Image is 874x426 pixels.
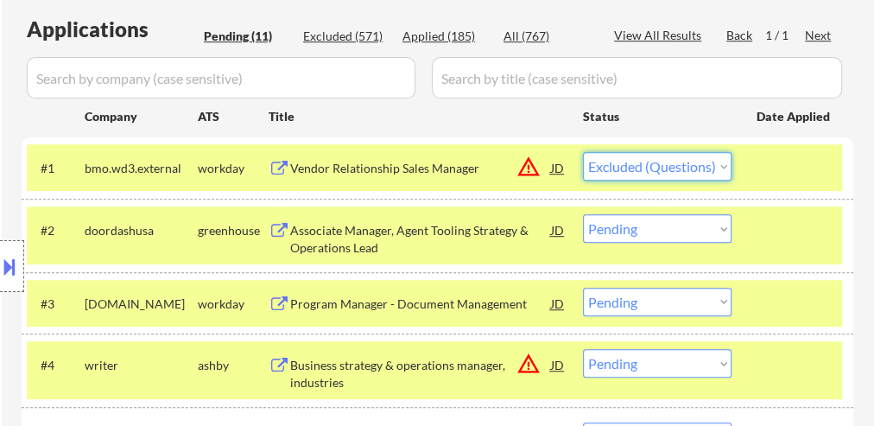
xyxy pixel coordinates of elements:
[549,152,567,183] div: JD
[549,214,567,245] div: JD
[765,27,805,44] div: 1 / 1
[432,57,842,99] input: Search by title (case sensitive)
[583,100,731,131] div: Status
[726,27,754,44] div: Back
[402,28,489,45] div: Applied (185)
[204,28,290,45] div: Pending (11)
[503,28,590,45] div: All (767)
[290,296,551,313] div: Program Manager - Document Management
[27,19,198,40] div: Applications
[27,57,415,99] input: Search by company (case sensitive)
[269,108,567,125] div: Title
[516,352,541,376] button: warning_amber
[757,108,833,125] div: Date Applied
[516,155,541,179] button: warning_amber
[549,349,567,380] div: JD
[805,27,833,44] div: Next
[303,28,389,45] div: Excluded (571)
[290,160,551,177] div: Vendor Relationship Sales Manager
[549,288,567,319] div: JD
[290,357,551,391] div: Business strategy & operations manager, industries
[290,222,551,256] div: Associate Manager, Agent Tooling Strategy & Operations Lead
[614,27,706,44] div: View All Results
